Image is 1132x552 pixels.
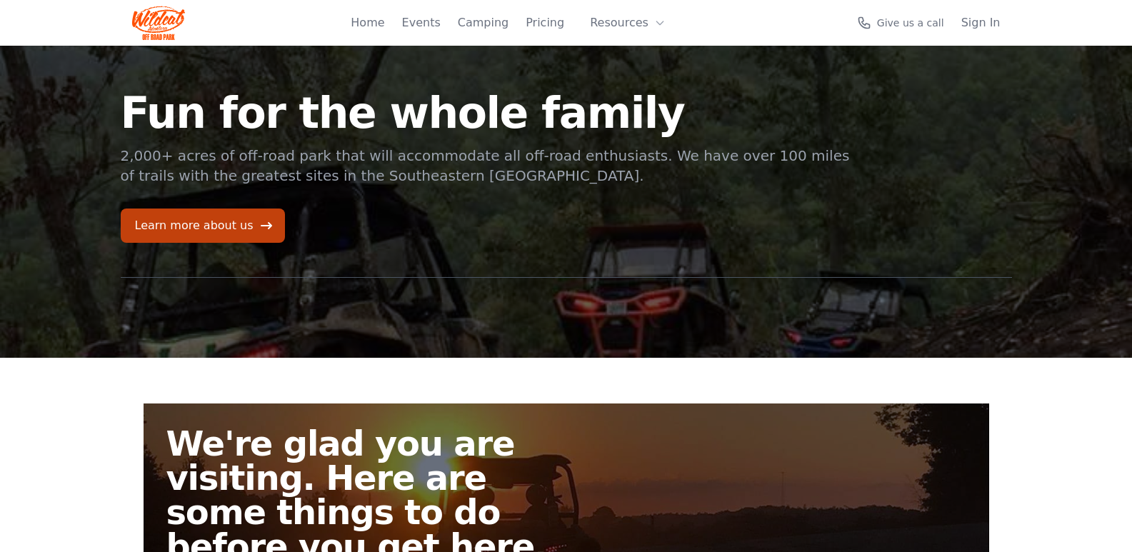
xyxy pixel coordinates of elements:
a: Learn more about us [121,209,285,243]
a: Home [351,14,384,31]
button: Resources [581,9,674,37]
a: Events [402,14,441,31]
h1: Fun for the whole family [121,91,852,134]
p: 2,000+ acres of off-road park that will accommodate all off-road enthusiasts. We have over 100 mi... [121,146,852,186]
img: Wildcat Logo [132,6,186,40]
span: Give us a call [877,16,944,30]
a: Sign In [961,14,1001,31]
a: Give us a call [857,16,944,30]
a: Pricing [526,14,564,31]
a: Camping [458,14,509,31]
